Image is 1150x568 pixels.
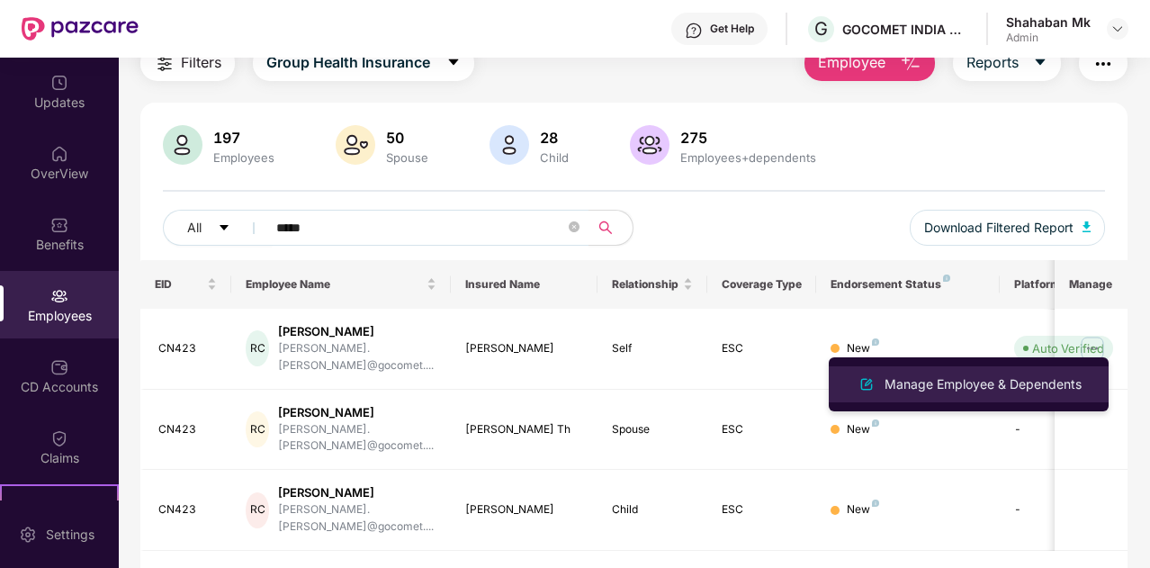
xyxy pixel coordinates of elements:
img: svg+xml;base64,PHN2ZyBpZD0iRHJvcGRvd24tMzJ4MzIiIHhtbG5zPSJodHRwOi8vd3d3LnczLm9yZy8yMDAwL3N2ZyIgd2... [1110,22,1125,36]
div: Child [536,150,572,165]
img: svg+xml;base64,PHN2ZyBpZD0iQmVuZWZpdHMiIHhtbG5zPSJodHRwOi8vd3d3LnczLm9yZy8yMDAwL3N2ZyIgd2lkdGg9Ij... [50,216,68,234]
div: Admin [1006,31,1091,45]
button: Allcaret-down [163,210,273,246]
img: svg+xml;base64,PHN2ZyBpZD0iVXBkYXRlZCIgeG1sbnM9Imh0dHA6Ly93d3cudzMub3JnLzIwMDAvc3ZnIiB3aWR0aD0iMj... [50,74,68,92]
img: svg+xml;base64,PHN2ZyBpZD0iQ0RfQWNjb3VudHMiIGRhdGEtbmFtZT0iQ0QgQWNjb3VudHMiIHhtbG5zPSJodHRwOi8vd3... [50,358,68,376]
span: Employee Name [246,277,423,292]
div: RC [246,330,269,366]
img: svg+xml;base64,PHN2ZyBpZD0iSG9tZSIgeG1sbnM9Imh0dHA6Ly93d3cudzMub3JnLzIwMDAvc3ZnIiB3aWR0aD0iMjAiIG... [50,145,68,163]
img: svg+xml;base64,PHN2ZyBpZD0iU2V0dGluZy0yMHgyMCIgeG1sbnM9Imh0dHA6Ly93d3cudzMub3JnLzIwMDAvc3ZnIiB3aW... [19,526,37,544]
img: svg+xml;base64,PHN2ZyB4bWxucz0iaHR0cDovL3d3dy53My5vcmcvMjAwMC9zdmciIHdpZHRoPSI4IiBoZWlnaHQ9IjgiIH... [872,338,879,346]
div: Employees+dependents [677,150,820,165]
img: svg+xml;base64,PHN2ZyBpZD0iSGVscC0zMngzMiIgeG1sbnM9Imh0dHA6Ly93d3cudzMub3JnLzIwMDAvc3ZnIiB3aWR0aD... [685,22,703,40]
div: Auto Verified [1032,339,1104,357]
div: New [847,421,879,438]
span: Download Filtered Report [924,218,1074,238]
div: [PERSON_NAME] [278,404,436,421]
button: Download Filtered Report [910,210,1106,246]
span: G [814,18,828,40]
div: CN423 [158,340,218,357]
span: close-circle [569,220,579,237]
span: Employee [818,51,885,74]
button: Reportscaret-down [953,45,1061,81]
div: New [847,340,879,357]
span: EID [155,277,204,292]
div: Platform Status [1014,277,1113,292]
div: Spouse [612,421,693,438]
div: [PERSON_NAME] [465,340,583,357]
div: Shahaban Mk [1006,14,1091,31]
img: New Pazcare Logo [22,17,139,41]
div: Endorsement Status [831,277,984,292]
button: Group Health Insurancecaret-down [253,45,474,81]
img: svg+xml;base64,PHN2ZyB4bWxucz0iaHR0cDovL3d3dy53My5vcmcvMjAwMC9zdmciIHhtbG5zOnhsaW5rPSJodHRwOi8vd3... [856,374,877,395]
img: svg+xml;base64,PHN2ZyB4bWxucz0iaHR0cDovL3d3dy53My5vcmcvMjAwMC9zdmciIHhtbG5zOnhsaW5rPSJodHRwOi8vd3... [163,125,202,165]
span: caret-down [1033,55,1047,71]
img: svg+xml;base64,PHN2ZyB4bWxucz0iaHR0cDovL3d3dy53My5vcmcvMjAwMC9zdmciIHhtbG5zOnhsaW5rPSJodHRwOi8vd3... [900,53,921,75]
th: Coverage Type [707,260,817,309]
div: Manage Employee & Dependents [881,374,1085,394]
div: [PERSON_NAME] Th [465,421,583,438]
div: ESC [722,501,803,518]
span: close-circle [569,221,579,232]
span: caret-down [446,55,461,71]
div: [PERSON_NAME] [465,501,583,518]
div: CN423 [158,501,218,518]
img: svg+xml;base64,PHN2ZyB4bWxucz0iaHR0cDovL3d3dy53My5vcmcvMjAwMC9zdmciIHhtbG5zOnhsaW5rPSJodHRwOi8vd3... [630,125,669,165]
div: Child [612,501,693,518]
button: search [588,210,633,246]
div: New [847,501,879,518]
div: RC [246,492,269,528]
th: EID [140,260,232,309]
div: Employees [210,150,278,165]
img: svg+xml;base64,PHN2ZyB4bWxucz0iaHR0cDovL3d3dy53My5vcmcvMjAwMC9zdmciIHdpZHRoPSI4IiBoZWlnaHQ9IjgiIH... [872,419,879,427]
img: svg+xml;base64,PHN2ZyB4bWxucz0iaHR0cDovL3d3dy53My5vcmcvMjAwMC9zdmciIHdpZHRoPSIyNCIgaGVpZ2h0PSIyNC... [154,53,175,75]
img: svg+xml;base64,PHN2ZyB4bWxucz0iaHR0cDovL3d3dy53My5vcmcvMjAwMC9zdmciIHhtbG5zOnhsaW5rPSJodHRwOi8vd3... [490,125,529,165]
img: svg+xml;base64,PHN2ZyB4bWxucz0iaHR0cDovL3d3dy53My5vcmcvMjAwMC9zdmciIHdpZHRoPSI4IiBoZWlnaHQ9IjgiIH... [943,275,950,282]
div: Get Help [710,22,754,36]
span: All [187,218,202,238]
div: 275 [677,129,820,147]
div: Spouse [382,150,432,165]
th: Insured Name [451,260,597,309]
div: 28 [536,129,572,147]
div: 50 [382,129,432,147]
div: CN423 [158,421,218,438]
div: [PERSON_NAME] [278,323,436,340]
div: ESC [722,340,803,357]
th: Relationship [597,260,707,309]
span: caret-down [218,221,230,236]
div: [PERSON_NAME].[PERSON_NAME]@gocomet.... [278,501,436,536]
span: Reports [966,51,1019,74]
td: - [1000,470,1128,551]
img: svg+xml;base64,PHN2ZyB4bWxucz0iaHR0cDovL3d3dy53My5vcmcvMjAwMC9zdmciIHhtbG5zOnhsaW5rPSJodHRwOi8vd3... [1083,221,1092,232]
button: Employee [804,45,935,81]
div: Settings [40,526,100,544]
div: RC [246,411,269,447]
img: manageButton [1078,334,1107,363]
div: [PERSON_NAME].[PERSON_NAME]@gocomet.... [278,340,436,374]
div: [PERSON_NAME] [278,484,436,501]
th: Manage [1055,260,1128,309]
div: 197 [210,129,278,147]
span: search [588,221,624,235]
button: Filters [140,45,235,81]
td: - [1000,390,1128,471]
span: Group Health Insurance [266,51,430,74]
img: svg+xml;base64,PHN2ZyB4bWxucz0iaHR0cDovL3d3dy53My5vcmcvMjAwMC9zdmciIHdpZHRoPSIyNCIgaGVpZ2h0PSIyNC... [1092,53,1114,75]
img: svg+xml;base64,PHN2ZyBpZD0iQ2xhaW0iIHhtbG5zPSJodHRwOi8vd3d3LnczLm9yZy8yMDAwL3N2ZyIgd2lkdGg9IjIwIi... [50,429,68,447]
div: Self [612,340,693,357]
img: svg+xml;base64,PHN2ZyB4bWxucz0iaHR0cDovL3d3dy53My5vcmcvMjAwMC9zdmciIHdpZHRoPSI4IiBoZWlnaHQ9IjgiIH... [872,500,879,507]
img: svg+xml;base64,PHN2ZyB4bWxucz0iaHR0cDovL3d3dy53My5vcmcvMjAwMC9zdmciIHhtbG5zOnhsaW5rPSJodHRwOi8vd3... [336,125,375,165]
span: Filters [181,51,221,74]
th: Employee Name [231,260,451,309]
img: svg+xml;base64,PHN2ZyBpZD0iRW1wbG95ZWVzIiB4bWxucz0iaHR0cDovL3d3dy53My5vcmcvMjAwMC9zdmciIHdpZHRoPS... [50,287,68,305]
div: [PERSON_NAME].[PERSON_NAME]@gocomet.... [278,421,436,455]
span: Relationship [612,277,679,292]
div: GOCOMET INDIA PRIVATE LIMITED [842,21,968,38]
div: ESC [722,421,803,438]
